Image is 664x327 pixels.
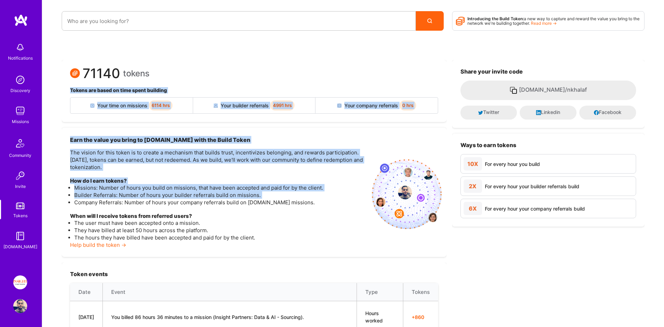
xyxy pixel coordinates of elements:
[594,110,599,115] i: icon Facebook
[12,275,29,289] a: Insight Partners: Data & AI - Sourcing
[13,104,27,118] img: teamwork
[478,110,483,115] i: icon Twitter
[103,283,357,301] th: Event
[70,242,126,248] a: Help build the token →
[90,104,94,108] img: Builder icon
[10,87,30,94] div: Discovery
[214,104,218,108] img: Builder referral icon
[464,202,482,215] div: 6X
[460,68,636,75] h3: Share your invite code
[412,313,430,321] span: + 860
[16,203,24,209] img: tokens
[14,14,28,26] img: logo
[70,68,80,78] img: Token icon
[8,54,33,62] div: Notifications
[509,86,518,94] i: icon Copy
[74,219,366,227] li: The user must have been accepted onto a mission.
[520,106,577,120] button: Linkedin
[460,142,636,149] h3: Ways to earn tokens
[13,275,27,289] img: Insight Partners: Data & AI - Sourcing
[399,100,416,111] span: 0 hrs
[315,98,438,113] div: Your company referrals
[74,199,366,206] li: Company Referrals: Number of hours your company referrals build on [DOMAIN_NAME] missions.
[13,212,28,219] div: Tokens
[460,81,636,100] button: [DOMAIN_NAME]/nkhalaf
[485,160,540,168] div: For every hour you build
[70,283,103,301] th: Date
[403,283,438,301] th: Tokens
[15,183,26,190] div: Invite
[460,106,517,120] button: Twitter
[13,169,27,183] img: Invite
[467,16,640,26] span: a new way to capture and reward the value you bring to the network we're building together.
[365,310,383,324] span: Hours worked
[270,100,295,111] span: 4991 hrs
[485,183,579,190] div: For every hour your builder referrals build
[13,229,27,243] img: guide book
[70,271,438,277] h3: Token events
[74,191,366,199] li: Builder Referrals: Number of hours your builder referrals build on missions.
[12,135,29,152] img: Community
[70,98,193,113] div: Your time on missions
[74,227,366,234] li: They have billed at least 50 hours across the platform.
[70,178,366,184] h4: How do I earn tokens?
[536,110,541,115] i: icon LinkedInDark
[13,299,27,313] img: User Avatar
[12,118,29,125] div: Missions
[337,104,342,108] img: Company referral icon
[13,40,27,54] img: bell
[467,16,524,21] strong: Introducing the Build Token:
[464,157,482,170] div: 10X
[398,185,412,199] img: profile
[70,136,366,144] h3: Earn the value you bring to [DOMAIN_NAME] with the Build Token
[193,98,316,113] div: Your builder referrals
[3,243,37,250] div: [DOMAIN_NAME]
[427,18,432,23] i: icon Search
[12,299,29,313] a: User Avatar
[74,184,366,191] li: Missions: Number of hours you build on missions, that have been accepted and paid for by the client.
[123,70,150,77] span: tokens
[464,180,482,193] div: 2X
[531,21,557,26] a: Read more →
[357,283,403,301] th: Type
[70,213,366,219] h4: When will I receive tokens from referred users?
[13,73,27,87] img: discovery
[74,234,366,241] li: The hours they have billed have been accepted and paid for by the client.
[70,88,438,93] h4: Tokens are based on time spent building
[456,14,465,28] i: icon Points
[372,159,442,229] img: invite
[9,152,31,159] div: Community
[579,106,636,120] button: Facebook
[83,70,120,77] span: 71140
[485,205,585,212] div: For every hour your company referrals build
[149,100,173,111] span: 6114 hrs
[70,149,366,171] p: The vision for this token is to create a mechanism that builds trust, incentivizes belonging, and...
[67,12,410,30] input: overall type: UNKNOWN_TYPE server type: NO_SERVER_DATA heuristic type: UNKNOWN_TYPE label: Who ar...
